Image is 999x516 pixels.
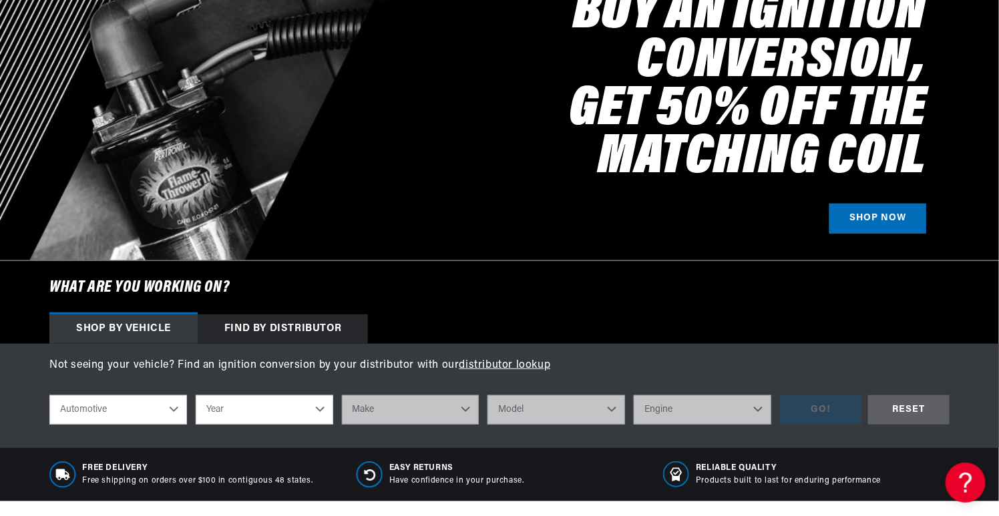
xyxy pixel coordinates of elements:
div: RESET [868,395,950,425]
select: Ride Type [49,395,187,425]
div: Shop by vehicle [49,314,198,344]
span: Easy Returns [389,463,524,474]
p: Not seeing your vehicle? Find an ignition conversion by your distributor with our [49,357,950,374]
h6: What are you working on? [16,261,983,314]
span: RELIABLE QUALITY [696,463,881,474]
select: Model [487,395,625,425]
div: Find by Distributor [198,314,368,344]
p: Have confidence in your purchase. [389,475,524,487]
span: Free Delivery [83,463,313,474]
p: Products built to last for enduring performance [696,475,881,487]
a: distributor lookup [459,360,551,370]
select: Make [342,395,479,425]
a: SHOP NOW [829,204,926,234]
select: Engine [634,395,771,425]
p: Free shipping on orders over $100 in contiguous 48 states. [83,475,313,487]
select: Year [196,395,333,425]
